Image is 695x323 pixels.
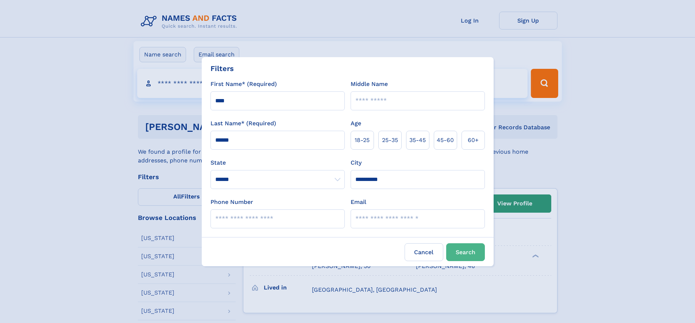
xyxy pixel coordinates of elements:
label: Phone Number [211,198,253,206]
span: 35‑45 [409,136,426,145]
label: Cancel [405,243,443,261]
div: Filters [211,63,234,74]
span: 60+ [468,136,479,145]
label: Last Name* (Required) [211,119,276,128]
button: Search [446,243,485,261]
label: City [351,158,362,167]
label: State [211,158,345,167]
span: 45‑60 [437,136,454,145]
span: 25‑35 [382,136,398,145]
label: Email [351,198,366,206]
span: 18‑25 [355,136,370,145]
label: Middle Name [351,80,388,88]
label: First Name* (Required) [211,80,277,88]
label: Age [351,119,361,128]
